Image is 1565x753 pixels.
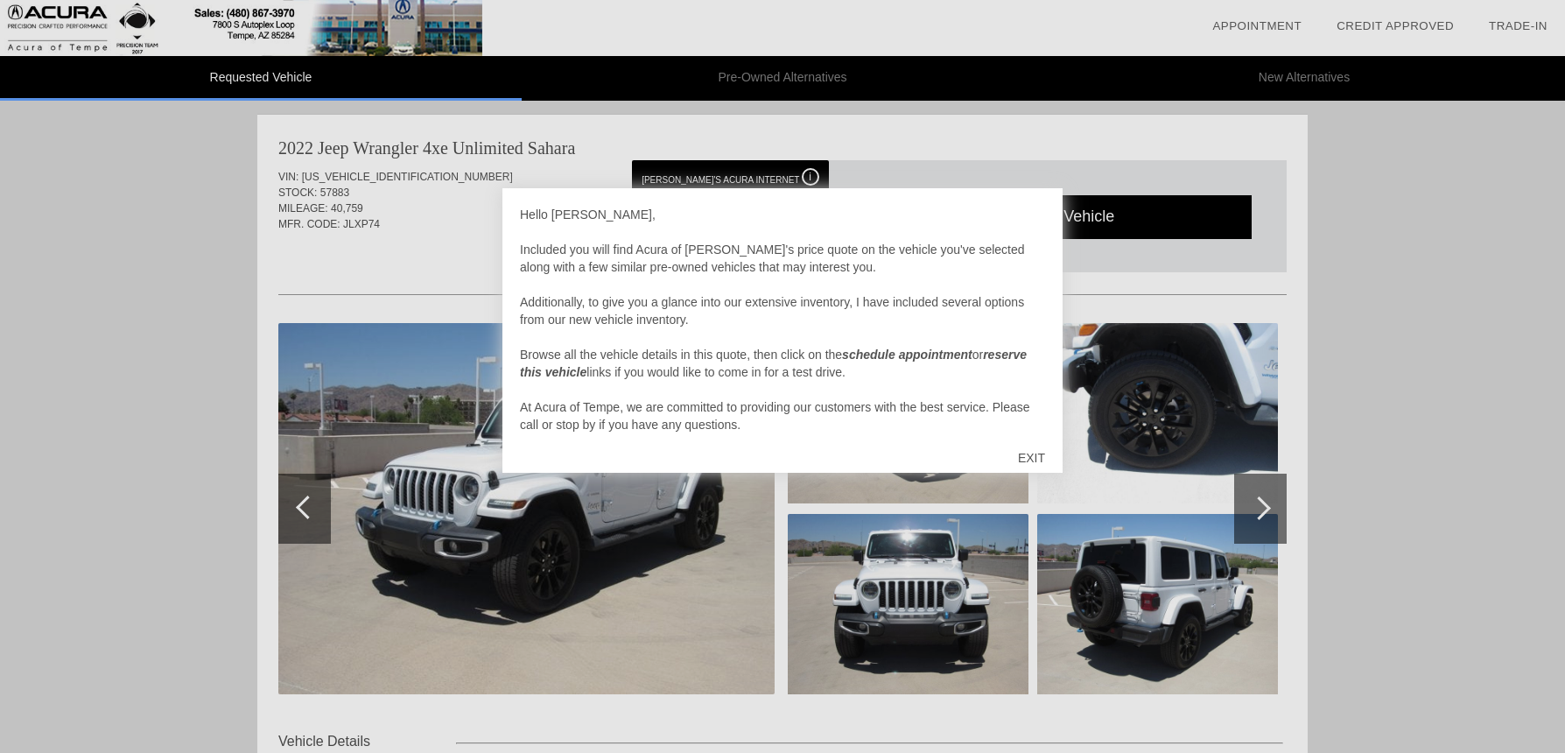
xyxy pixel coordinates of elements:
[1337,19,1454,32] a: Credit Approved
[1000,432,1063,484] div: EXIT
[842,348,972,362] em: schedule appointment
[520,348,1027,379] em: reserve this vehicle
[1489,19,1547,32] a: Trade-In
[1212,19,1302,32] a: Appointment
[520,206,1045,433] div: Hello [PERSON_NAME], Included you will find Acura of [PERSON_NAME]'s price quote on the vehicle y...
